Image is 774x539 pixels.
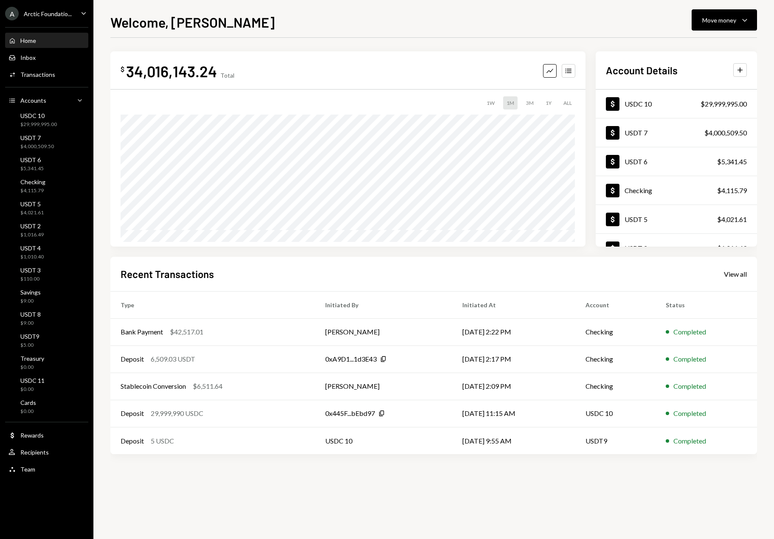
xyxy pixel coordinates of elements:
[20,399,36,406] div: Cards
[596,90,757,118] a: USDC 10$29,999,995.00
[503,96,518,109] div: 1M
[20,112,57,119] div: USDC 10
[656,291,757,318] th: Status
[20,386,45,393] div: $0.00
[5,330,88,351] a: USDT9$5.00
[151,408,203,418] div: 29,999,990 USDC
[452,291,575,318] th: Initiated At
[673,436,706,446] div: Completed
[625,129,647,137] div: USDT 7
[701,99,747,109] div: $29,999,995.00
[20,253,44,261] div: $1,010.40
[5,264,88,284] a: USDT 3$110.00
[5,198,88,218] a: USDT 5$4,021.61
[5,93,88,108] a: Accounts
[20,156,44,163] div: USDT 6
[5,242,88,262] a: USDT 4$1,010.40
[20,298,41,305] div: $9.00
[20,54,36,61] div: Inbox
[20,466,35,473] div: Team
[575,291,656,318] th: Account
[523,96,537,109] div: 3M
[20,187,45,194] div: $4,115.79
[20,165,44,172] div: $5,341.45
[542,96,555,109] div: 1Y
[20,449,49,456] div: Recipients
[20,134,54,141] div: USDT 7
[452,318,575,345] td: [DATE] 2:22 PM
[5,286,88,306] a: Savings$9.00
[575,427,656,454] td: USDT9
[20,71,55,78] div: Transactions
[5,33,88,48] a: Home
[5,444,88,460] a: Recipients
[575,400,656,427] td: USDC 10
[325,354,377,364] div: 0xA9D1...1d3E43
[220,72,234,79] div: Total
[606,63,678,77] h2: Account Details
[673,327,706,337] div: Completed
[625,215,647,223] div: USDT 5
[724,270,747,278] div: View all
[20,342,39,349] div: $5.00
[575,318,656,345] td: Checking
[5,427,88,443] a: Rewards
[704,128,747,138] div: $4,000,509.50
[5,461,88,477] a: Team
[625,100,652,108] div: USDC 10
[20,432,44,439] div: Rewards
[560,96,575,109] div: ALL
[121,327,163,337] div: Bank Payment
[483,96,498,109] div: 1W
[5,7,19,20] div: A
[673,381,706,391] div: Completed
[717,243,747,253] div: $1,016.49
[20,37,36,44] div: Home
[121,408,144,418] div: Deposit
[151,436,174,446] div: 5 USDC
[110,291,315,318] th: Type
[596,118,757,147] a: USDT 7$4,000,509.50
[315,373,452,400] td: [PERSON_NAME]
[5,154,88,174] a: USDT 6$5,341.45
[20,364,44,371] div: $0.00
[452,345,575,373] td: [DATE] 2:17 PM
[575,373,656,400] td: Checking
[325,408,375,418] div: 0x445F...bEbd97
[5,132,88,152] a: USDT 7$4,000,509.50
[625,157,647,166] div: USDT 6
[20,320,41,327] div: $9.00
[20,275,41,283] div: $110.00
[20,355,44,362] div: Treasury
[673,354,706,364] div: Completed
[20,377,45,384] div: USDC 11
[20,209,44,216] div: $4,021.61
[20,244,44,252] div: USDT 4
[151,354,195,364] div: 6,509.03 USDT
[121,436,144,446] div: Deposit
[315,427,452,454] td: USDC 10
[717,214,747,225] div: $4,021.61
[596,234,757,262] a: USDT 2$1,016.49
[20,333,39,340] div: USDT9
[596,147,757,176] a: USDT 6$5,341.45
[625,186,652,194] div: Checking
[315,291,452,318] th: Initiated By
[121,65,124,73] div: $
[5,220,88,240] a: USDT 2$1,016.49
[24,10,72,17] div: Arctic Foundatio...
[452,427,575,454] td: [DATE] 9:55 AM
[20,408,36,415] div: $0.00
[121,381,186,391] div: Stablecoin Conversion
[5,176,88,196] a: Checking$4,115.79
[193,381,222,391] div: $6,511.64
[452,400,575,427] td: [DATE] 11:15 AM
[170,327,203,337] div: $42,517.01
[575,345,656,373] td: Checking
[5,109,88,130] a: USDC 10$29,999,995.00
[20,143,54,150] div: $4,000,509.50
[673,408,706,418] div: Completed
[121,354,144,364] div: Deposit
[724,269,747,278] a: View all
[596,205,757,233] a: USDT 5$4,021.61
